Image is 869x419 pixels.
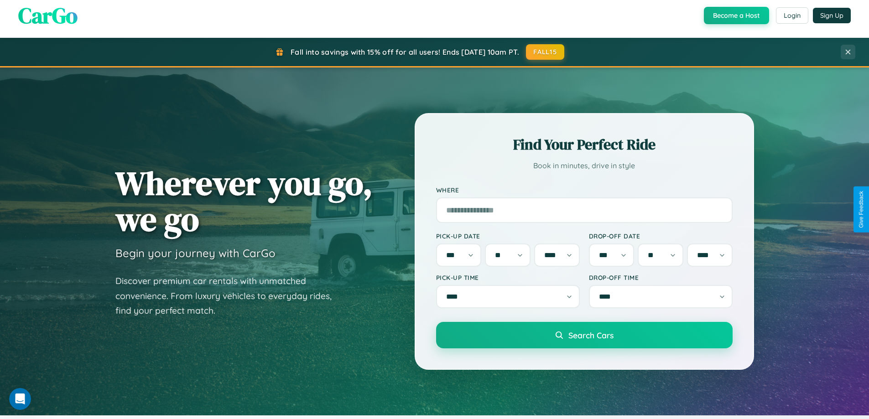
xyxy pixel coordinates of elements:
label: Where [436,186,733,194]
span: CarGo [18,0,78,31]
div: Give Feedback [858,191,864,228]
p: Discover premium car rentals with unmatched convenience. From luxury vehicles to everyday rides, ... [115,274,343,318]
h1: Wherever you go, we go [115,165,373,237]
label: Pick-up Time [436,274,580,281]
button: Become a Host [704,7,769,24]
label: Pick-up Date [436,232,580,240]
span: Fall into savings with 15% off for all users! Ends [DATE] 10am PT. [291,47,519,57]
span: Search Cars [568,330,614,340]
p: Book in minutes, drive in style [436,159,733,172]
h2: Find Your Perfect Ride [436,134,733,155]
label: Drop-off Time [589,274,733,281]
iframe: Intercom live chat [9,388,31,410]
label: Drop-off Date [589,232,733,240]
button: Login [776,7,808,24]
button: Sign Up [813,8,851,23]
button: FALL15 [526,44,564,60]
button: Search Cars [436,322,733,348]
h3: Begin your journey with CarGo [115,246,276,260]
